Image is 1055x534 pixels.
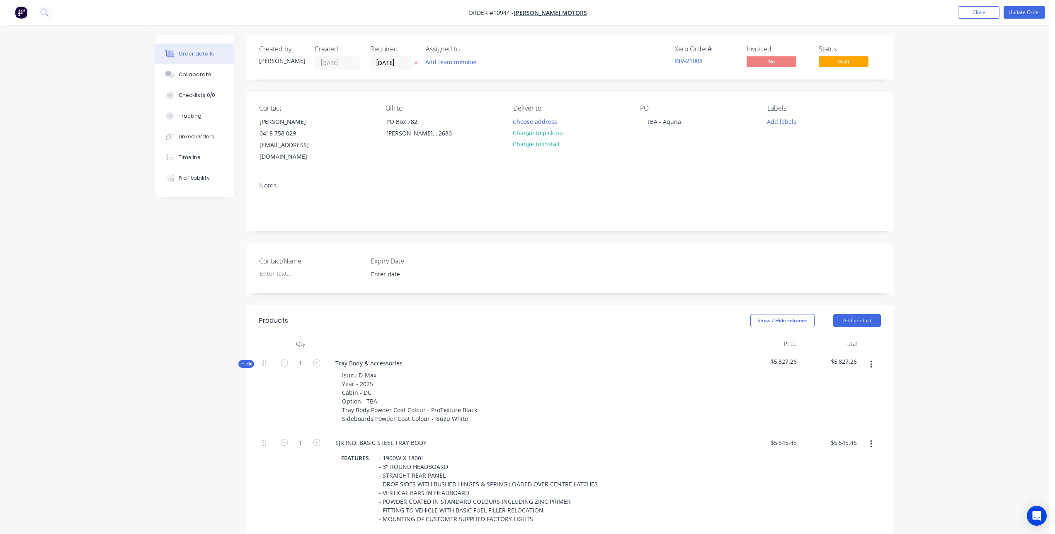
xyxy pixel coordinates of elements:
div: PO Box 782 [386,116,455,128]
div: SJR IND. BASIC STEEL TRAY BODY [329,437,433,449]
div: Profitability [179,174,210,182]
div: Created by [259,45,305,53]
button: Change to pick up [509,127,568,138]
div: Total [800,336,860,352]
div: PO [640,104,754,112]
div: [EMAIL_ADDRESS][DOMAIN_NAME] [260,139,328,162]
button: Timeline [155,147,234,168]
div: [PERSON_NAME] [259,56,305,65]
img: Factory [15,6,27,19]
div: Order details [179,50,214,58]
button: Checklists 0/0 [155,85,234,106]
div: Linked Orders [179,133,214,140]
div: Notes [259,182,881,190]
div: Products [259,316,288,326]
div: 0418 758 029 [260,128,328,139]
span: Kit [241,361,252,367]
div: [PERSON_NAME]0418 758 029[EMAIL_ADDRESS][DOMAIN_NAME] [252,116,335,163]
div: Deliver to [513,104,627,112]
div: Labels [767,104,881,112]
div: Contact [259,104,373,112]
div: Tracking [179,112,201,120]
div: [PERSON_NAME] [260,116,328,128]
div: Xero Order # [674,45,737,53]
span: $5,827.26 [743,357,797,366]
button: Add labels [762,116,800,127]
input: Enter date [365,268,468,280]
div: Bill to [386,104,500,112]
span: Draft [819,56,868,67]
button: Change to install [509,138,564,150]
span: No [747,56,796,67]
div: Invoiced [747,45,809,53]
div: Tray Body & Accessories [329,357,409,369]
div: Collaborate [179,71,211,78]
div: Assigned to [426,45,509,53]
div: - 1900W X 1800L - 3" ROUND HEADBOARD - STRAIGHT REAR PANEL - DROP SIDES WITH BUSHED HINGES & SPRI... [376,452,601,525]
button: Tracking [155,106,234,126]
button: Collaborate [155,64,234,85]
button: Kit [238,360,254,368]
div: Open Intercom Messenger [1027,506,1047,526]
a: INV-21008 [674,57,703,65]
div: Status [819,45,881,53]
div: TBA - Aquna [640,116,688,128]
span: Order #10944 - [468,9,514,17]
button: Profitability [155,168,234,188]
button: Add product [833,314,881,327]
div: FEATURES [338,452,372,464]
button: Choose address [509,116,562,127]
label: Expiry Date [371,256,474,266]
div: PO Box 782[PERSON_NAME], , 2680 [379,116,462,142]
div: Required [370,45,416,53]
button: Linked Orders [155,126,234,147]
span: $5,827.26 [803,357,857,366]
div: Isuzu D-Max Year - 2025 Cabin - DC Option - TBA Tray Body Powder Coat Colour - ProTexture Black S... [335,369,484,425]
label: Contact/Name [259,256,363,266]
button: Close [958,6,999,19]
div: Created [315,45,360,53]
button: Update Order [1004,6,1045,19]
div: Qty [276,336,325,352]
button: Order details [155,43,234,64]
a: [PERSON_NAME] Motors [514,9,587,17]
div: Timeline [179,154,201,161]
button: Add team member [426,56,482,68]
button: Add team member [421,56,482,68]
button: Show / Hide columns [750,314,815,327]
div: Checklists 0/0 [179,92,215,99]
div: Price [740,336,800,352]
div: [PERSON_NAME], , 2680 [386,128,455,139]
